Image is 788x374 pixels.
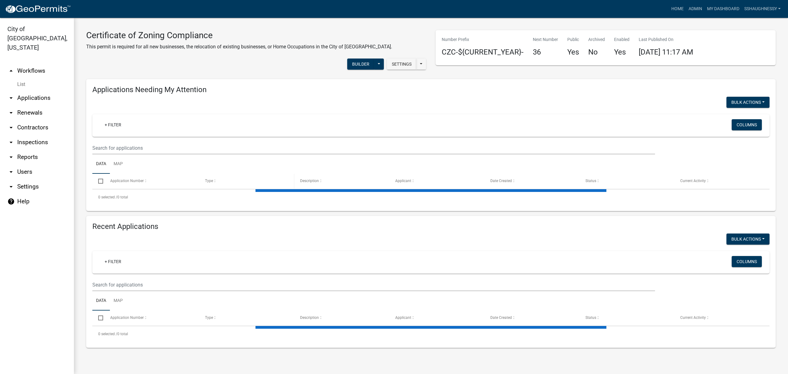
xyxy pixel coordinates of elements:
span: Application Number [110,179,144,183]
button: Builder [347,59,374,70]
input: Search for applications [92,142,655,154]
a: Home [669,3,686,15]
span: Current Activity [680,315,706,320]
i: arrow_drop_down [7,153,15,161]
span: Description [300,179,319,183]
a: + Filter [100,256,126,267]
datatable-header-cell: Select [92,311,104,325]
i: help [7,198,15,205]
p: Enabled [614,36,629,43]
datatable-header-cell: Applicant [389,311,484,325]
span: Date Created [490,179,512,183]
a: Admin [686,3,705,15]
h3: Certificate of Zoning Compliance [86,30,392,41]
i: arrow_drop_down [7,124,15,131]
i: arrow_drop_down [7,94,15,102]
a: Map [110,154,127,174]
datatable-header-cell: Applicant [389,174,484,189]
h4: CZC-${CURRENT_YEAR}- [442,48,524,57]
span: 0 selected / [98,195,117,199]
datatable-header-cell: Type [199,174,294,189]
div: 0 total [92,189,770,205]
datatable-header-cell: Date Created [484,174,580,189]
span: Applicant [395,315,411,320]
datatable-header-cell: Description [294,174,389,189]
button: Bulk Actions [726,97,770,108]
input: Search for applications [92,278,655,291]
h4: Applications Needing My Attention [92,85,770,94]
span: Type [205,179,213,183]
i: arrow_drop_down [7,139,15,146]
i: arrow_drop_up [7,67,15,75]
datatable-header-cell: Current Activity [674,174,770,189]
p: Last Published On [639,36,693,43]
button: Bulk Actions [726,234,770,245]
datatable-header-cell: Type [199,311,294,325]
div: 0 total [92,326,770,342]
h4: 36 [533,48,558,57]
datatable-header-cell: Current Activity [674,311,770,325]
datatable-header-cell: Status [579,174,674,189]
i: arrow_drop_down [7,183,15,190]
a: + Filter [100,119,126,130]
p: Archived [588,36,605,43]
span: Status [585,179,596,183]
p: Number Prefix [442,36,524,43]
span: 0 selected / [98,332,117,336]
a: Data [92,154,110,174]
a: Data [92,291,110,311]
a: Map [110,291,127,311]
i: arrow_drop_down [7,109,15,116]
i: arrow_drop_down [7,168,15,176]
button: Columns [732,256,762,267]
span: Application Number [110,315,144,320]
span: [DATE] 11:17 AM [639,48,693,56]
button: Columns [732,119,762,130]
h4: Yes [614,48,629,57]
span: Type [205,315,213,320]
button: Settings [387,59,416,70]
a: My Dashboard [705,3,742,15]
datatable-header-cell: Date Created [484,311,580,325]
span: Date Created [490,315,512,320]
datatable-header-cell: Description [294,311,389,325]
datatable-header-cell: Status [579,311,674,325]
a: sshaughnessy [742,3,783,15]
p: This permit is required for all new businesses, the relocation of existing businesses, or Home Oc... [86,43,392,51]
p: Next Number [533,36,558,43]
datatable-header-cell: Application Number [104,174,199,189]
datatable-header-cell: Select [92,174,104,189]
h4: Recent Applications [92,222,770,231]
h4: Yes [567,48,579,57]
span: Applicant [395,179,411,183]
datatable-header-cell: Application Number [104,311,199,325]
p: Public [567,36,579,43]
h4: No [588,48,605,57]
span: Current Activity [680,179,706,183]
span: Status [585,315,596,320]
span: Description [300,315,319,320]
